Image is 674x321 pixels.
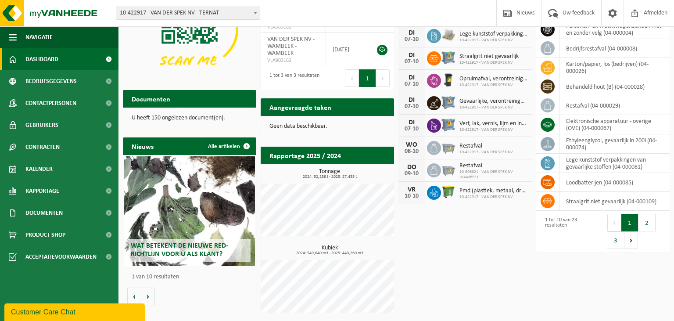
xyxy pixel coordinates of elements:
[459,150,513,155] span: 10-422917 - VAN DER SPEK NV
[376,69,390,87] button: Next
[25,70,77,92] span: Bedrijfsgegevens
[403,164,420,171] div: DO
[403,171,420,177] div: 09-10
[441,117,456,132] img: PB-AP-0800-MET-02-01
[267,57,319,64] span: VLA903162
[267,36,315,57] span: VAN DER SPEK NV - WAMBEEK - WAMBEEK
[25,246,97,268] span: Acceptatievoorwaarden
[4,302,147,321] iframe: chat widget
[459,195,527,200] span: 10-422917 - VAN DER SPEK NV
[25,202,63,224] span: Documenten
[403,81,420,87] div: 07-10
[265,69,319,88] div: 1 tot 3 van 3 resultaten
[441,72,456,87] img: WB-0240-HPE-BK-01
[265,169,394,179] h3: Tonnage
[403,36,420,43] div: 07-10
[25,136,60,158] span: Contracten
[459,60,519,65] span: 10-422917 - VAN DER SPEK NV
[559,77,670,96] td: behandeld hout (B) (04-000028)
[131,242,228,258] span: Wat betekent de nieuwe RED-richtlijn voor u als klant?
[265,175,394,179] span: 2024: 52,258 t - 2025: 27,435 t
[403,126,420,132] div: 07-10
[441,28,456,43] img: LP-PA-00000-WDN-11
[265,245,394,256] h3: Kubiek
[403,141,420,148] div: WO
[621,214,638,231] button: 1
[459,105,527,110] span: 10-422917 - VAN DER SPEK NV
[116,7,260,19] span: 10-422917 - VAN DER SPEK NV - TERNAT
[345,69,359,87] button: Previous
[403,97,420,104] div: DI
[441,50,456,65] img: PB-AP-0800-MET-02-01
[25,48,58,70] span: Dashboard
[403,52,420,59] div: DI
[459,162,527,170] span: Restafval
[141,288,155,305] button: Volgende
[638,214,656,231] button: 2
[124,156,255,266] a: Wat betekent de nieuwe RED-richtlijn voor u als klant?
[25,26,53,48] span: Navigatie
[269,123,385,130] p: Geen data beschikbaar.
[132,115,247,121] p: U heeft 150 ongelezen document(en).
[459,188,527,195] span: Pmd (plastiek, metaal, drankkartons) (bedrijven)
[541,213,599,250] div: 1 tot 10 van 23 resultaten
[441,95,456,110] img: PB-AP-0800-MET-02-01
[459,120,527,127] span: Verf, lak, vernis, lijm en inkt, industrieel in kleinverpakking
[265,251,394,256] span: 2024: 549,640 m3 - 2025: 440,260 m3
[459,83,527,88] span: 10-422917 - VAN DER SPEK NV
[403,193,420,199] div: 10-10
[132,274,252,280] p: 1 van 10 resultaten
[403,29,420,36] div: DI
[459,143,513,150] span: Restafval
[559,20,670,39] td: personen -en vrachtwagenbanden met en zonder velg (04-000004)
[559,58,670,77] td: karton/papier, los (bedrijven) (04-000026)
[123,90,179,107] h2: Documenten
[559,39,670,58] td: bedrijfsrestafval (04-000008)
[25,114,58,136] span: Gebruikers
[459,127,527,133] span: 10-422917 - VAN DER SPEK NV
[441,184,456,199] img: WB-0770-HPE-GN-50
[326,33,368,66] td: [DATE]
[459,170,527,180] span: 10-896821 - VAN DER SPEK NV - WAMBEEK
[267,24,319,31] span: VLA903161
[607,231,624,249] button: 3
[559,173,670,192] td: loodbatterijen (04-000085)
[403,119,420,126] div: DI
[201,137,255,155] a: Alle artikelen
[127,288,141,305] button: Vorige
[359,69,376,87] button: 1
[116,7,260,20] span: 10-422917 - VAN DER SPEK NV - TERNAT
[441,140,456,155] img: WB-2500-GAL-GY-01
[403,104,420,110] div: 07-10
[403,59,420,65] div: 07-10
[559,192,670,211] td: straalgrit niet gevaarlijk (04-000109)
[25,158,53,180] span: Kalender
[329,164,393,181] a: Bekijk rapportage
[607,214,621,231] button: Previous
[559,96,670,115] td: restafval (04-000029)
[403,148,420,155] div: 08-10
[459,38,527,43] span: 10-422917 - VAN DER SPEK NV
[559,134,670,154] td: ethyleenglycol, gevaarlijk in 200l (04-000074)
[441,162,456,177] img: WB-2500-GAL-GY-01
[261,147,350,164] h2: Rapportage 2025 / 2024
[25,224,65,246] span: Product Shop
[25,92,76,114] span: Contactpersonen
[123,137,162,155] h2: Nieuws
[459,98,527,105] span: Gevaarlijke, verontreinigde grond
[403,186,420,193] div: VR
[25,180,59,202] span: Rapportage
[459,31,527,38] span: Lege kunststof verpakkingen van gevaarlijke stoffen
[559,115,670,134] td: elektronische apparatuur - overige (OVE) (04-000067)
[459,53,519,60] span: Straalgrit niet gevaarlijk
[559,154,670,173] td: lege kunststof verpakkingen van gevaarlijke stoffen (04-000081)
[459,76,527,83] span: Opruimafval, verontreinigd met olie
[624,231,638,249] button: Next
[261,98,340,115] h2: Aangevraagde taken
[403,74,420,81] div: DI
